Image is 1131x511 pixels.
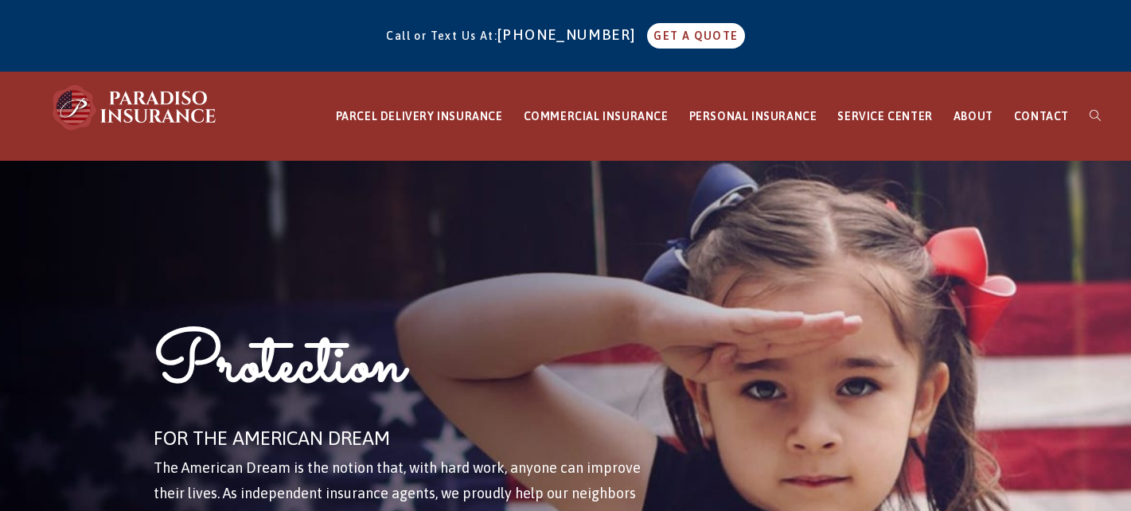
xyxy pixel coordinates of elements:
span: ABOUT [954,110,993,123]
a: PERSONAL INSURANCE [679,72,828,161]
span: CONTACT [1014,110,1069,123]
a: SERVICE CENTER [827,72,942,161]
a: ABOUT [943,72,1004,161]
span: COMMERCIAL INSURANCE [524,110,669,123]
a: CONTACT [1004,72,1079,161]
span: PARCEL DELIVERY INSURANCE [336,110,503,123]
span: FOR THE AMERICAN DREAM [154,427,390,449]
span: Call or Text Us At: [386,29,497,42]
a: COMMERCIAL INSURANCE [513,72,679,161]
h1: Protection [154,320,654,421]
span: SERVICE CENTER [837,110,932,123]
img: Paradiso Insurance [48,84,223,131]
span: PERSONAL INSURANCE [689,110,817,123]
a: PARCEL DELIVERY INSURANCE [326,72,513,161]
a: GET A QUOTE [647,23,744,49]
a: [PHONE_NUMBER] [497,26,644,43]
